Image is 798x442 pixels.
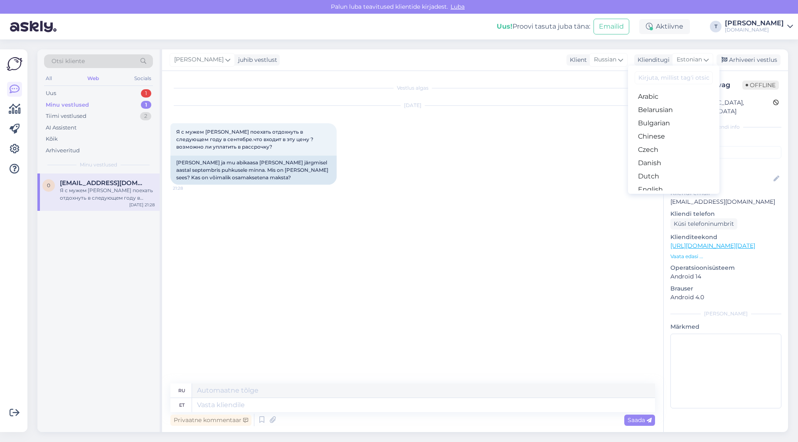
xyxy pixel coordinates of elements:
[497,22,512,30] b: Uus!
[670,198,781,206] p: [EMAIL_ADDRESS][DOMAIN_NAME]
[670,218,737,230] div: Küsi telefoninumbrit
[60,179,146,187] span: 02041975@rambler.ru
[628,143,719,156] a: Czech
[46,147,80,155] div: Arhiveeritud
[742,81,779,90] span: Offline
[133,73,153,84] div: Socials
[670,210,781,218] p: Kliendi telefon
[628,103,719,117] a: Belarusian
[673,98,773,116] div: [GEOGRAPHIC_DATA], [GEOGRAPHIC_DATA]
[725,20,784,27] div: [PERSON_NAME]
[628,130,719,143] a: Chinese
[670,189,781,198] p: Kliendi email
[628,183,719,196] a: English
[670,322,781,331] p: Märkmed
[670,242,755,249] a: [URL][DOMAIN_NAME][DATE]
[670,136,781,144] p: Kliendi tag'id
[628,156,719,170] a: Danish
[44,73,54,84] div: All
[173,185,204,191] span: 21:28
[670,264,781,272] p: Operatsioonisüsteem
[178,383,185,398] div: ru
[635,71,713,84] input: Kirjuta, millist tag'i otsid
[235,56,277,64] div: juhib vestlust
[141,101,151,109] div: 1
[670,272,781,281] p: Android 14
[628,90,719,103] a: Arabic
[639,19,690,34] div: Aktiivne
[670,146,781,159] input: Lisa tag
[710,21,722,32] div: T
[46,124,76,132] div: AI Assistent
[594,19,629,34] button: Emailid
[448,3,467,10] span: Luba
[497,22,590,32] div: Proovi tasuta juba täna:
[670,293,781,302] p: Android 4.0
[628,416,652,424] span: Saada
[129,202,155,208] div: [DATE] 21:28
[170,102,655,109] div: [DATE]
[594,55,616,64] span: Russian
[176,129,313,150] span: Я с мужем [PERSON_NAME] поехать отдохнуть в следующем году в сентябре.что входит в эту цену ?возм...
[670,123,781,131] div: Kliendi info
[46,101,89,109] div: Minu vestlused
[628,117,719,130] a: Bulgarian
[179,398,185,412] div: et
[86,73,101,84] div: Web
[46,89,56,98] div: Uus
[174,55,224,64] span: [PERSON_NAME]
[140,112,151,120] div: 2
[80,161,117,168] span: Minu vestlused
[170,156,337,185] div: [PERSON_NAME] ja mu abikaasa [PERSON_NAME] järgmisel aastal septembris puhkusele minna. Mis on [P...
[170,415,251,426] div: Privaatne kommentaar
[670,284,781,293] p: Brauser
[60,187,155,202] div: Я с мужем [PERSON_NAME] поехать отдохнуть в следующем году в сентябре.что входит в эту цену ?возм...
[725,20,793,33] a: [PERSON_NAME][DOMAIN_NAME]
[725,27,784,33] div: [DOMAIN_NAME]
[670,162,781,171] p: Kliendi nimi
[677,55,702,64] span: Estonian
[670,253,781,260] p: Vaata edasi ...
[46,112,86,120] div: Tiimi vestlused
[7,56,22,72] img: Askly Logo
[670,310,781,317] div: [PERSON_NAME]
[141,89,151,98] div: 1
[717,54,781,66] div: Arhiveeri vestlus
[671,174,772,183] input: Lisa nimi
[47,182,50,188] span: 0
[170,84,655,92] div: Vestlus algas
[670,233,781,242] p: Klienditeekond
[46,135,58,143] div: Kõik
[628,170,719,183] a: Dutch
[634,56,670,64] div: Klienditugi
[52,57,85,66] span: Otsi kliente
[566,56,587,64] div: Klient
